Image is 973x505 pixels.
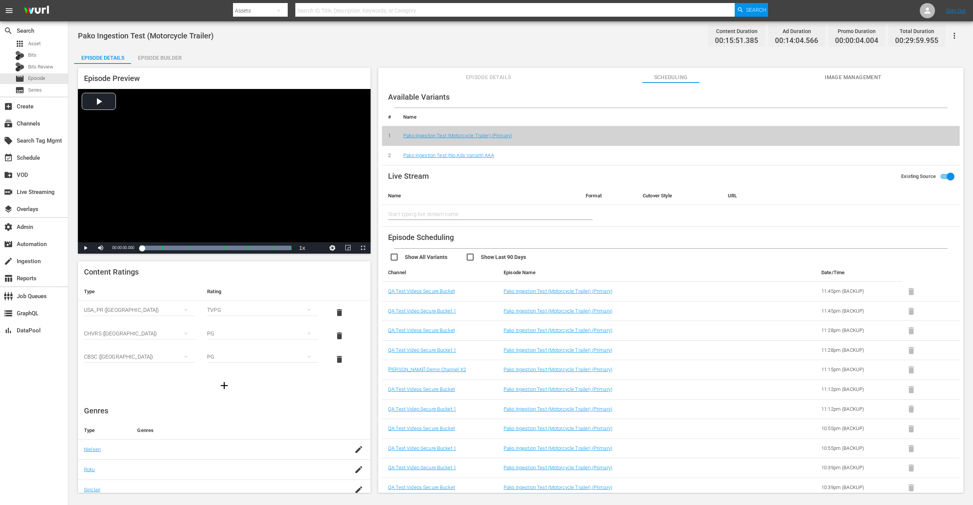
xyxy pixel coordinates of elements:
[15,86,24,95] span: Series
[295,242,310,254] button: Playback Rate
[835,26,878,37] div: Promo Duration
[388,406,456,412] a: QA Test Video Secure Bucket 1
[142,246,291,250] div: Progress Bar
[815,399,902,419] td: 11:12pm (BACKUP)
[382,187,580,205] th: Name
[93,242,108,254] button: Mute
[131,421,339,440] th: Genres
[4,136,13,145] span: Search Tag Mgmt
[504,386,612,392] a: Pako Ingestion Test (Motorcycle Trailer) (Primary)
[642,73,699,82] span: Scheduling
[131,49,188,64] button: Episode Builder
[498,264,757,282] th: Episode Name
[835,37,878,45] span: 00:00:04.004
[84,487,100,492] a: Sinclair
[330,350,349,368] button: delete
[28,51,36,59] span: Bits
[815,340,902,360] td: 11:28pm (BACKUP)
[504,288,612,294] a: Pako Ingestion Test (Motorcycle Trailer) (Primary)
[28,63,53,71] span: Bits Review
[504,445,612,451] a: Pako Ingestion Test (Motorcycle Trailer) (Primary)
[388,92,450,102] span: Available Variants
[580,187,637,205] th: Format
[74,49,131,67] div: Episode Details
[504,426,612,431] a: Pako Ingestion Test (Motorcycle Trailer) (Primary)
[4,26,13,35] span: Search
[18,2,55,20] img: ans4CAIJ8jUAAAAAAAAAAAAAAAAAAAAAAAAgQb4GAAAAAAAAAAAAAAAAAAAAAAAAJMjXAAAAAAAAAAAAAAAAAAAAAAAAgAT5G...
[325,242,340,254] button: Jump To Time
[746,3,766,17] span: Search
[815,360,902,380] td: 11:15pm (BACKUP)
[815,264,902,282] th: Date/Time
[335,308,344,317] span: delete
[382,108,397,126] th: #
[330,303,349,322] button: delete
[28,40,41,48] span: Asset
[28,75,45,82] span: Episode
[388,233,454,242] span: Episode Scheduling
[504,367,612,372] a: Pako Ingestion Test (Motorcycle Trailer) (Primary)
[335,331,344,340] span: delete
[815,458,902,478] td: 10:39pm (BACKUP)
[78,283,201,301] th: Type
[504,484,612,490] a: Pako Ingestion Test (Motorcycle Trailer) (Primary)
[84,467,95,472] a: Roku
[84,346,195,367] div: CBSC ([GEOGRAPHIC_DATA])
[403,133,512,138] a: Pako Ingestion Test (Motorcycle Trailer) (Primary)
[504,406,612,412] a: Pako Ingestion Test (Motorcycle Trailer) (Primary)
[207,299,318,321] div: TVPG
[388,308,456,314] a: QA Test Video Secure Bucket 1
[775,26,818,37] div: Ad Duration
[15,39,24,48] span: Asset
[15,51,24,60] div: Bits
[4,292,13,301] span: Job Queues
[388,367,466,372] a: [PERSON_NAME] Demo Channel X2
[815,301,902,321] td: 11:45pm (BACKUP)
[4,187,13,197] span: Live Streaming
[84,406,108,415] span: Genres
[715,37,758,45] span: 00:15:51.385
[15,62,24,71] div: Bits Review
[504,308,612,314] a: Pako Ingestion Test (Motorcycle Trailer) (Primary)
[388,386,455,392] a: QA Test Videos Secure Bucket
[637,187,722,205] th: Cutover Style
[84,446,101,452] a: Nielsen
[388,465,456,470] a: QA Test Video Secure Bucket 1
[815,438,902,458] td: 10:55pm (BACKUP)
[397,108,960,126] th: Name
[815,282,902,302] td: 11:45pm (BACKUP)
[4,153,13,162] span: Schedule
[504,327,612,333] a: Pako Ingestion Test (Motorcycle Trailer) (Primary)
[4,309,13,318] span: GraphQL
[815,321,902,341] td: 11:28pm (BACKUP)
[4,205,13,214] span: Overlays
[131,49,188,67] div: Episode Builder
[4,326,13,335] span: DataPool
[112,246,134,250] span: 00:00:00.000
[895,26,938,37] div: Total Duration
[335,355,344,364] span: delete
[4,119,13,128] span: Channels
[460,73,517,82] span: Episode Details
[4,257,13,266] span: Ingestion
[330,327,349,345] button: delete
[735,3,768,17] button: Search
[388,327,455,333] a: QA Test Videos Secure Bucket
[504,347,612,353] a: Pako Ingestion Test (Motorcycle Trailer) (Primary)
[84,74,140,83] span: Episode Preview
[4,240,13,249] span: Automation
[722,187,948,205] th: URL
[388,172,429,181] span: Live Stream
[4,222,13,232] span: Admin
[4,102,13,111] span: Create
[895,37,938,45] span: 00:29:59.955
[388,288,455,294] a: QA Test Videos Secure Bucket
[403,152,494,158] a: Pako Ingestion Test (No Ads Variant) AAA
[815,478,902,497] td: 10:39pm (BACKUP)
[4,170,13,179] span: VOD
[78,242,93,254] button: Play
[388,426,455,431] a: QA Test Videos Secure Bucket
[388,484,455,490] a: QA Test Videos Secure Bucket
[504,465,612,470] a: Pako Ingestion Test (Motorcycle Trailer) (Primary)
[946,8,966,14] a: Sign Out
